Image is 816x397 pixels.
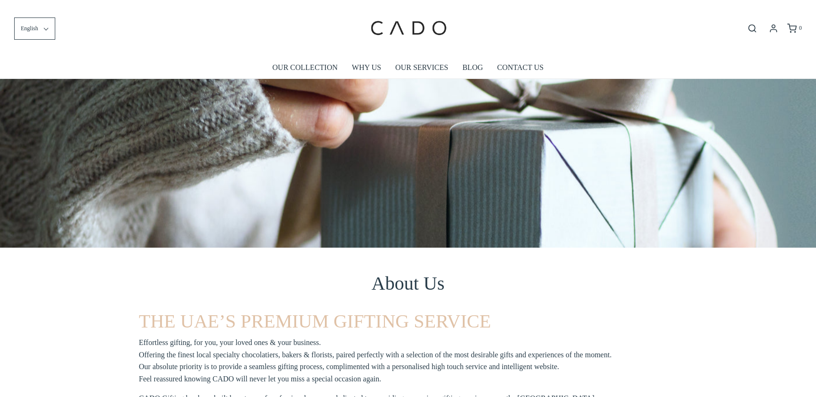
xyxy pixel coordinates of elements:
[395,57,448,78] a: OUR SERVICES
[786,24,802,33] a: 0
[139,311,491,332] span: THE UAE’S PREMIUM GIFTING SERVICE
[462,57,483,78] a: BLOG
[14,17,55,40] button: English
[744,23,761,34] button: Open search bar
[352,57,381,78] a: WHY US
[139,271,677,296] h1: About Us
[497,57,544,78] a: CONTACT US
[799,25,802,31] span: 0
[368,7,448,50] img: cadogifting
[21,24,38,33] span: English
[139,337,612,385] p: Effortless gifting, for you, your loved ones & your business. Offering the finest local specialty...
[272,57,338,78] a: OUR COLLECTION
